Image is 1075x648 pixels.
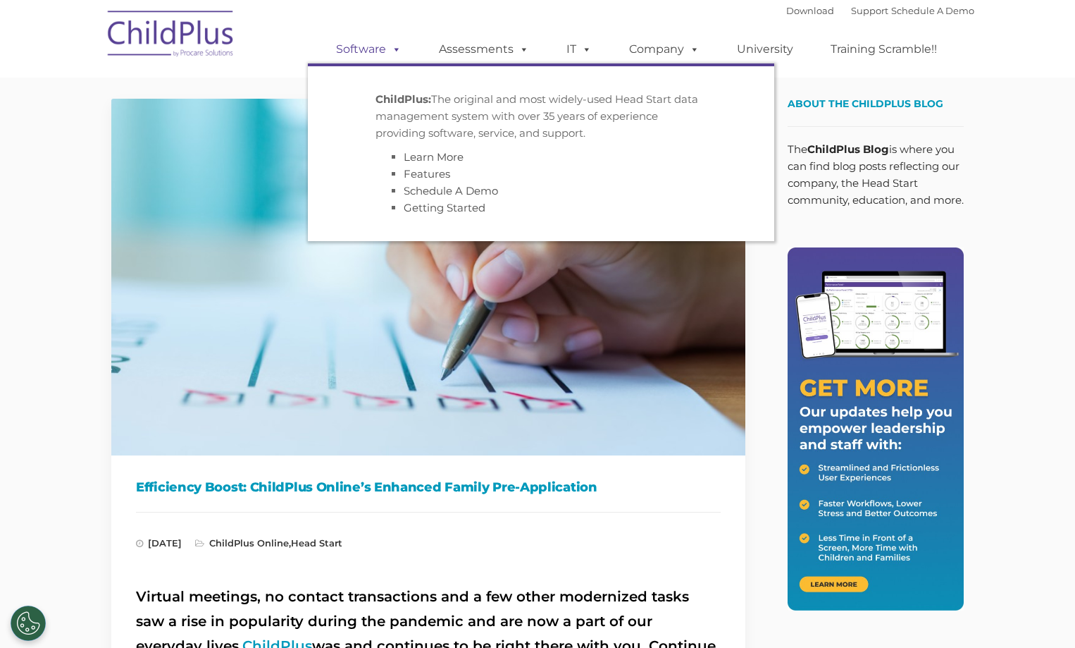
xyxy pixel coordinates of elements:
p: The is where you can find blog posts reflecting our company, the Head Start community, education,... [788,141,964,209]
strong: ChildPlus Blog [807,142,889,156]
img: ChildPlus by Procare Solutions [101,1,242,71]
a: Learn More [404,150,464,164]
img: Get More - Our updates help you empower leadership and staff. [788,247,964,611]
a: Training Scramble!! [816,35,951,63]
font: | [786,5,974,16]
a: IT [552,35,606,63]
a: Schedule A Demo [404,184,498,197]
a: Head Start [291,537,342,549]
button: Cookies Settings [11,606,46,641]
p: The original and most widely-used Head Start data management system with over 35 years of experie... [375,91,707,142]
span: , [195,537,342,549]
a: Support [851,5,888,16]
a: Features [404,167,450,181]
h1: Efficiency Boost: ChildPlus Online’s Enhanced Family Pre-Application [136,477,721,498]
a: Getting Started [404,201,485,214]
a: Download [786,5,834,16]
span: [DATE] [136,537,182,549]
a: University [723,35,807,63]
img: Efficiency Boost: ChildPlus Online's Enhanced Family Pre-Application Process - Streamlining Appli... [111,99,745,456]
a: Assessments [425,35,543,63]
a: Company [615,35,714,63]
strong: ChildPlus: [375,92,431,106]
a: ChildPlus Online [209,537,289,549]
span: About the ChildPlus Blog [788,97,943,110]
a: Schedule A Demo [891,5,974,16]
a: Software [322,35,416,63]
